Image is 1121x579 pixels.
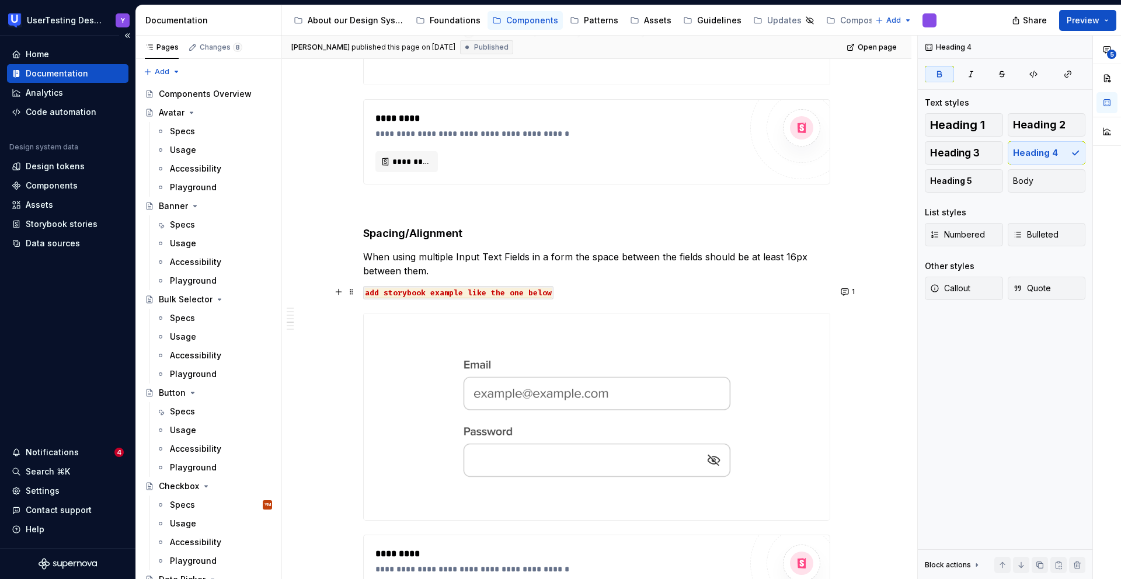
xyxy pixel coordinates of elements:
a: Settings [7,482,128,500]
a: Code automation [7,103,128,121]
div: Avatar [159,107,184,118]
button: Numbered [925,223,1003,246]
span: 1 [852,287,855,297]
a: Usage [151,141,277,159]
div: Updates [767,15,802,26]
svg: Supernova Logo [39,558,97,570]
div: Playground [170,275,217,287]
div: Composable Patterns [840,15,928,26]
a: Usage [151,234,277,253]
button: Help [7,520,128,539]
button: Heading 3 [925,141,1003,165]
div: Specs [170,312,195,324]
a: Accessibility [151,346,277,365]
div: Storybook stories [26,218,98,230]
div: Design system data [9,142,78,152]
div: Playground [170,368,217,380]
a: Components [488,11,563,30]
span: 4 [114,448,124,457]
span: 5 [1107,50,1116,59]
div: Documentation [145,15,277,26]
div: Design tokens [26,161,85,172]
span: Published [474,43,509,52]
div: Usage [170,144,196,156]
a: Usage [151,514,277,533]
span: Heading 2 [1013,119,1066,131]
span: Open page [858,43,897,52]
a: Foundations [411,11,485,30]
div: Usage [170,238,196,249]
a: Accessibility [151,440,277,458]
span: Heading 3 [930,147,980,159]
a: Playground [151,271,277,290]
div: Playground [170,182,217,193]
button: 1 [837,284,860,300]
a: Accessibility [151,533,277,552]
div: Components [26,180,78,191]
span: Preview [1067,15,1099,26]
a: Checkbox [140,477,277,496]
a: Assets [7,196,128,214]
a: Home [7,45,128,64]
div: Other styles [925,260,974,272]
a: Storybook stories [7,215,128,233]
div: Analytics [26,87,63,99]
div: Usage [170,331,196,343]
a: Data sources [7,234,128,253]
span: Numbered [930,229,985,240]
div: Banner [159,200,188,212]
div: Bulk Selector [159,294,213,305]
a: Specs [151,215,277,234]
div: About our Design System [308,15,404,26]
div: Search ⌘K [26,466,70,477]
div: Assets [26,199,53,211]
span: Quote [1013,282,1051,294]
div: Specs [170,125,195,137]
a: Composable Patterns [821,11,946,30]
a: Accessibility [151,253,277,271]
div: Accessibility [170,536,221,548]
div: Specs [170,499,195,511]
div: Block actions [925,560,971,570]
span: Bulleted [1013,229,1059,240]
a: Specs [151,402,277,421]
span: Heading 5 [930,175,972,187]
a: Assets [625,11,676,30]
p: When using multiple Input Text Fields in a form the space between the fields should be at least 1... [363,250,830,278]
button: Add [140,64,184,80]
a: Playground [151,552,277,570]
a: Documentation [7,64,128,83]
a: About our Design System [289,11,409,30]
a: Components [7,176,128,195]
div: Documentation [26,68,88,79]
a: Avatar [140,103,277,122]
div: Components [506,15,558,26]
a: Accessibility [151,159,277,178]
div: Usage [170,424,196,436]
button: Quote [1008,277,1086,300]
div: Foundations [430,15,481,26]
a: Guidelines [678,11,746,30]
div: Block actions [925,557,981,573]
div: Accessibility [170,443,221,455]
a: Specs [151,122,277,141]
div: Notifications [26,447,79,458]
button: Heading 2 [1008,113,1086,137]
span: Share [1023,15,1047,26]
span: Heading 1 [930,119,985,131]
div: Accessibility [170,350,221,361]
div: Settings [26,485,60,497]
a: SpecsYM [151,496,277,514]
button: Contact support [7,501,128,519]
a: Specs [151,309,277,327]
a: Banner [140,197,277,215]
button: Heading 1 [925,113,1003,137]
div: Page tree [289,9,869,32]
div: Pages [145,43,179,52]
button: Preview [1059,10,1116,31]
div: Help [26,524,44,535]
a: Playground [151,178,277,197]
div: Accessibility [170,256,221,268]
div: Text styles [925,97,969,109]
button: Bulleted [1008,223,1086,246]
